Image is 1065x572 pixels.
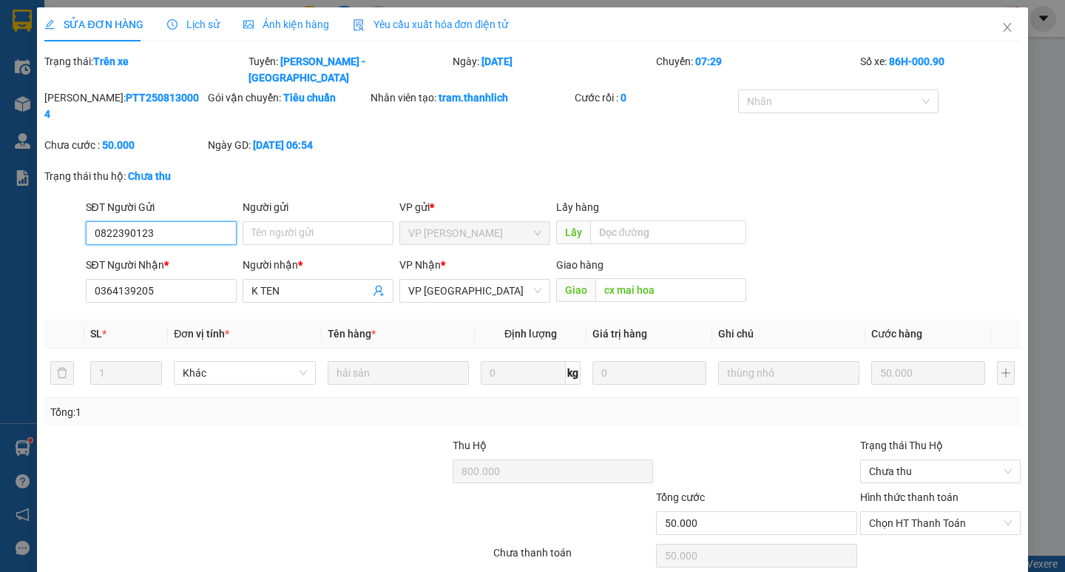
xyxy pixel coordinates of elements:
[481,55,513,67] b: [DATE]
[997,361,1015,385] button: plus
[453,440,487,451] span: Thu Hộ
[44,137,205,153] div: Chưa cước :
[656,491,705,503] span: Tổng cước
[1001,21,1013,33] span: close
[208,137,368,153] div: Ngày GD:
[328,328,376,340] span: Tên hàng
[44,18,143,30] span: SỬA ĐƠN HÀNG
[399,199,550,215] div: VP gửi
[183,362,306,384] span: Khác
[695,55,722,67] b: 07:29
[592,328,647,340] span: Giá trị hàng
[243,199,393,215] div: Người gửi
[253,139,313,151] b: [DATE] 06:54
[328,361,469,385] input: VD: Bàn, Ghế
[44,168,246,184] div: Trạng thái thu hộ:
[174,328,229,340] span: Đơn vị tính
[556,201,599,213] span: Lấy hàng
[655,53,859,86] div: Chuyến:
[128,170,171,182] b: Chưa thu
[556,221,590,244] span: Lấy
[44,19,55,30] span: edit
[371,90,572,106] div: Nhân viên tạo:
[167,18,220,30] span: Lịch sử
[869,512,1012,534] span: Chọn HT Thanh Toán
[243,18,329,30] span: Ảnh kiện hàng
[595,278,746,302] input: Dọc đường
[102,139,135,151] b: 50.000
[86,257,237,273] div: SĐT Người Nhận
[44,90,205,122] div: [PERSON_NAME]:
[556,259,603,271] span: Giao hàng
[353,19,365,31] img: icon
[373,285,385,297] span: user-add
[860,437,1021,454] div: Trạng thái Thu Hộ
[504,328,557,340] span: Định lượng
[987,7,1028,49] button: Close
[167,19,177,30] span: clock-circle
[43,53,247,86] div: Trạng thái:
[621,92,626,104] b: 0
[590,221,746,244] input: Dọc đường
[283,92,336,104] b: Tiêu chuẩn
[408,280,541,302] span: VP Đà Lạt
[248,55,365,84] b: [PERSON_NAME] - [GEOGRAPHIC_DATA]
[208,90,368,106] div: Gói vận chuyển:
[592,361,706,385] input: 0
[50,361,74,385] button: delete
[871,361,985,385] input: 0
[243,19,254,30] span: picture
[492,545,655,571] div: Chưa thanh toán
[575,90,735,106] div: Cước rồi :
[871,328,922,340] span: Cước hàng
[399,259,441,271] span: VP Nhận
[718,361,859,385] input: Ghi Chú
[408,222,541,244] span: VP Phan Thiết
[860,491,958,503] label: Hình thức thanh toán
[93,55,129,67] b: Trên xe
[712,320,865,349] th: Ghi chú
[11,87,122,118] div: Gửi: VP [PERSON_NAME]
[90,328,102,340] span: SL
[353,18,509,30] span: Yêu cầu xuất hóa đơn điện tử
[50,404,412,420] div: Tổng: 1
[86,199,237,215] div: SĐT Người Gửi
[247,53,451,86] div: Tuyến:
[129,87,269,118] div: Nhận: VP [GEOGRAPHIC_DATA]
[439,92,508,104] b: tram.thanhlich
[556,278,595,302] span: Giao
[451,53,655,86] div: Ngày:
[85,62,195,78] text: PTT2508130047
[869,460,1012,482] span: Chưa thu
[566,361,581,385] span: kg
[859,53,1022,86] div: Số xe:
[243,257,393,273] div: Người nhận
[889,55,944,67] b: 86H-000.90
